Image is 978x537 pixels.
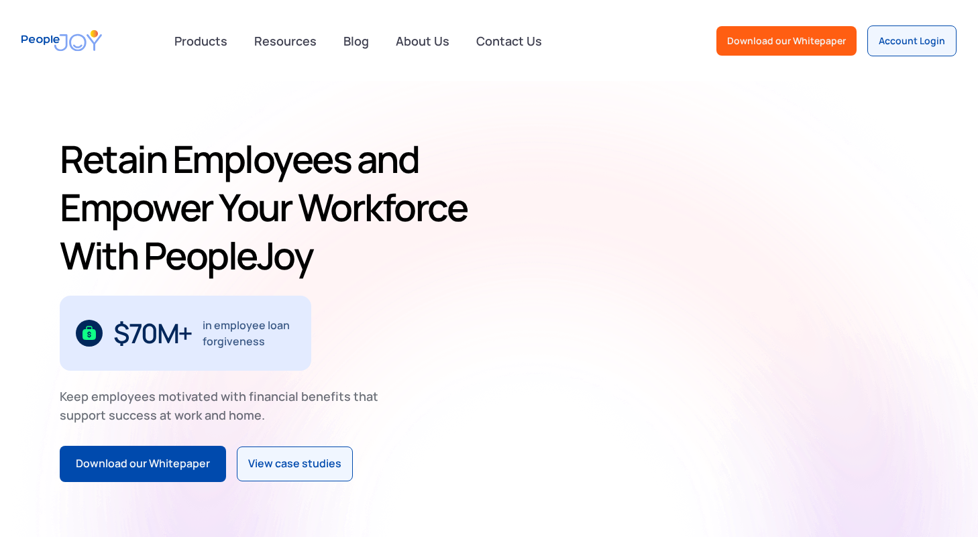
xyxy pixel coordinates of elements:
[60,135,484,280] h1: Retain Employees and Empower Your Workforce With PeopleJoy
[468,26,550,56] a: Contact Us
[60,387,390,424] div: Keep employees motivated with financial benefits that support success at work and home.
[246,26,325,56] a: Resources
[335,26,377,56] a: Blog
[727,34,846,48] div: Download our Whitepaper
[113,322,192,344] div: $70M+
[879,34,945,48] div: Account Login
[867,25,957,56] a: Account Login
[60,446,226,482] a: Download our Whitepaper
[237,446,353,481] a: View case studies
[21,21,102,60] a: home
[60,296,311,371] div: 1 / 3
[166,27,235,54] div: Products
[203,317,296,349] div: in employee loan forgiveness
[388,26,457,56] a: About Us
[76,455,210,473] div: Download our Whitepaper
[716,26,857,56] a: Download our Whitepaper
[248,455,341,473] div: View case studies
